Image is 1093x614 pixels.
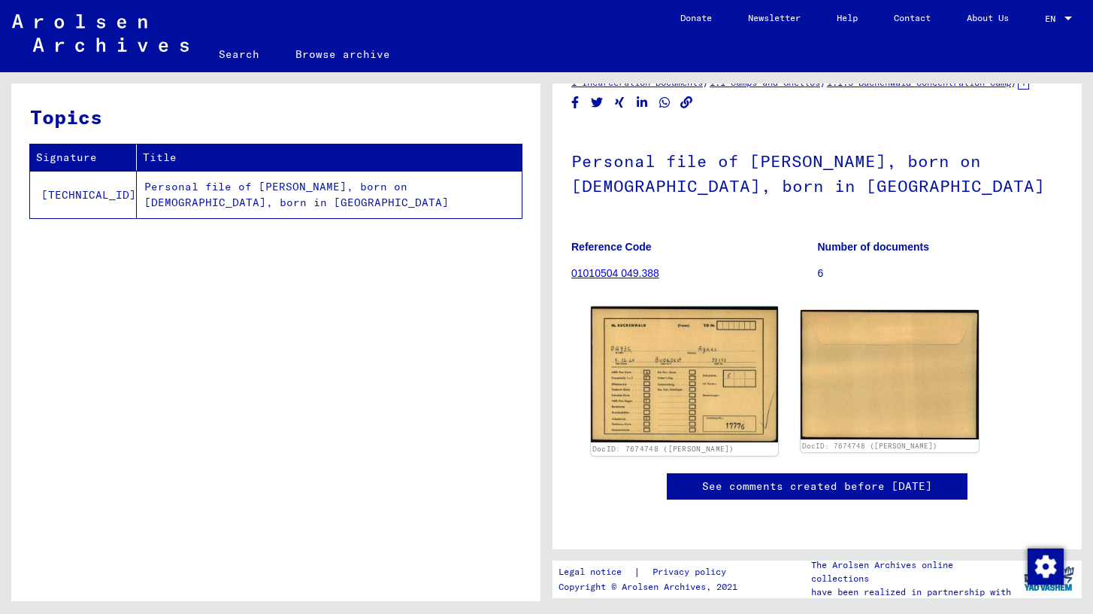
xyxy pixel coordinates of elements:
[612,93,628,112] button: Share on Xing
[811,558,1016,585] p: The Arolsen Archives online collections
[568,93,583,112] button: Share on Facebook
[12,14,189,52] img: Arolsen_neg.svg
[679,93,695,112] button: Copy link
[591,307,778,443] img: 001.jpg
[1045,14,1061,24] span: EN
[657,93,673,112] button: Share on WhatsApp
[559,580,744,594] p: Copyright © Arolsen Archives, 2021
[137,144,522,171] th: Title
[592,445,734,454] a: DocID: 7674748 ([PERSON_NAME])
[571,126,1063,217] h1: Personal file of [PERSON_NAME], born on [DEMOGRAPHIC_DATA], born in [GEOGRAPHIC_DATA]
[634,93,650,112] button: Share on LinkedIn
[589,93,605,112] button: Share on Twitter
[559,564,744,580] div: |
[802,442,937,450] a: DocID: 7674748 ([PERSON_NAME])
[277,36,408,72] a: Browse archive
[559,564,634,580] a: Legal notice
[30,102,521,132] h3: Topics
[1021,560,1077,597] img: yv_logo.png
[818,266,1064,281] p: 6
[640,564,744,580] a: Privacy policy
[1027,548,1063,584] div: Change consent
[702,479,932,494] a: See comments created before [DATE]
[801,310,979,439] img: 002.jpg
[137,171,522,218] td: Personal file of [PERSON_NAME], born on [DEMOGRAPHIC_DATA], born in [GEOGRAPHIC_DATA]
[571,241,652,253] b: Reference Code
[1028,549,1064,585] img: Change consent
[30,144,137,171] th: Signature
[201,36,277,72] a: Search
[811,585,1016,599] p: have been realized in partnership with
[818,241,930,253] b: Number of documents
[571,267,659,279] a: 01010504 049.388
[30,171,137,218] td: [TECHNICAL_ID]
